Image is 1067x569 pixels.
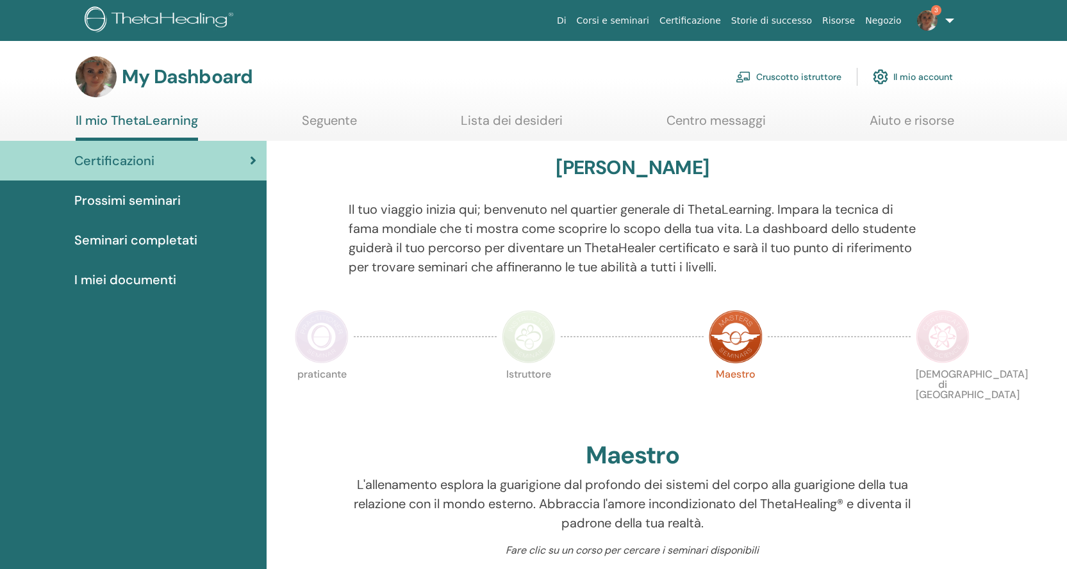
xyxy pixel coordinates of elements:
p: praticante [295,369,349,423]
img: cog.svg [873,66,888,88]
p: Il tuo viaggio inizia qui; benvenuto nel quartier generale di ThetaLearning. Impara la tecnica di... [349,200,916,276]
a: Di [552,9,572,33]
h2: Maestro [586,441,679,470]
img: Instructor [502,310,556,364]
a: Centro messaggi [666,113,766,138]
a: Storie di successo [726,9,817,33]
img: logo.png [85,6,238,35]
a: Aiuto e risorse [870,113,954,138]
a: Certificazione [654,9,726,33]
p: L'allenamento esplora la guarigione dal profondo dei sistemi del corpo alla guarigione della tua ... [349,475,916,533]
span: I miei documenti [74,270,176,289]
img: Certificate of Science [916,310,970,364]
a: Seguente [302,113,357,138]
img: chalkboard-teacher.svg [736,71,751,83]
a: Il mio account [873,63,953,91]
p: Istruttore [502,369,556,423]
a: Corsi e seminari [572,9,654,33]
span: Certificazioni [74,151,154,170]
h3: My Dashboard [122,65,252,88]
a: Negozio [860,9,906,33]
p: Fare clic su un corso per cercare i seminari disponibili [349,543,916,558]
span: 3 [931,5,941,15]
a: Il mio ThetaLearning [76,113,198,141]
a: Lista dei desideri [461,113,563,138]
a: Cruscotto istruttore [736,63,841,91]
p: Maestro [709,369,763,423]
span: Seminari completati [74,230,197,250]
img: Master [709,310,763,364]
h3: [PERSON_NAME] [556,156,709,179]
img: Practitioner [295,310,349,364]
img: default.jpg [917,10,938,31]
a: Risorse [817,9,860,33]
span: Prossimi seminari [74,191,181,210]
img: default.jpg [76,56,117,97]
p: [DEMOGRAPHIC_DATA] di [GEOGRAPHIC_DATA] [916,369,970,423]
